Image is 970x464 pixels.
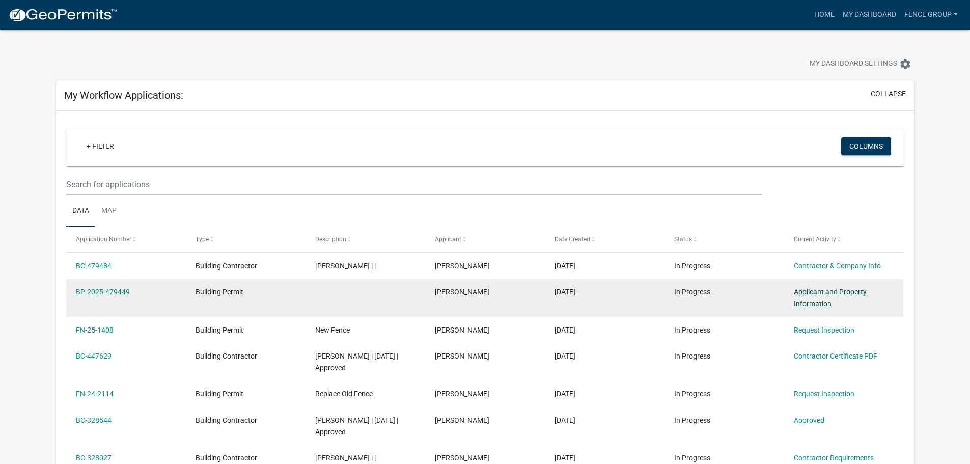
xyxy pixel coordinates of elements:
[66,227,186,252] datatable-header-cell: Application Number
[196,416,257,424] span: Building Contractor
[76,416,112,424] a: BC-328544
[841,137,891,155] button: Columns
[425,227,545,252] datatable-header-cell: Applicant
[315,416,398,436] span: Luigi Bianacardi | 11/01/2024 | Approved
[545,227,664,252] datatable-header-cell: Date Created
[900,5,962,24] a: Fence Group
[664,227,784,252] datatable-header-cell: Status
[315,262,376,270] span: Michael Pepin | |
[76,288,130,296] a: BP-2025-479449
[435,390,489,398] span: Luigi Bianacardi
[66,174,761,195] input: Search for applications
[76,390,114,398] a: FN-24-2114
[784,227,903,252] datatable-header-cell: Current Activity
[794,416,824,424] a: Approved
[674,236,692,243] span: Status
[435,352,489,360] span: Luigi Bianacardi
[196,454,257,462] span: Building Contractor
[315,390,373,398] span: Replace Old Fence
[315,352,398,372] span: Michael Pepin | 07/23/2025 | Approved
[839,5,900,24] a: My Dashboard
[674,262,710,270] span: In Progress
[78,137,122,155] a: + Filter
[794,288,867,308] a: Applicant and Property Information
[555,352,575,360] span: 07/10/2025
[555,262,575,270] span: 09/16/2025
[66,195,95,228] a: Data
[315,326,350,334] span: New Fence
[306,227,425,252] datatable-header-cell: Description
[810,5,839,24] a: Home
[871,89,906,99] button: collapse
[674,326,710,334] span: In Progress
[435,288,489,296] span: Luigi Bianacardi
[674,454,710,462] span: In Progress
[794,326,854,334] a: Request Inspection
[196,236,209,243] span: Type
[196,326,243,334] span: Building Permit
[64,89,183,101] h5: My Workflow Applications:
[435,262,489,270] span: Luigi Bianacardi
[555,326,575,334] span: 07/24/2025
[435,326,489,334] span: Luigi Bianacardi
[555,454,575,462] span: 10/25/2024
[76,262,112,270] a: BC-479484
[76,326,114,334] a: FN-25-1408
[435,416,489,424] span: Luigi Bianacardi
[196,288,243,296] span: Building Permit
[899,58,911,70] i: settings
[76,454,112,462] a: BC-328027
[435,454,489,462] span: Luigi Bianacardi
[794,236,836,243] span: Current Activity
[76,236,131,243] span: Application Number
[186,227,306,252] datatable-header-cell: Type
[95,195,123,228] a: Map
[196,390,243,398] span: Building Permit
[555,236,590,243] span: Date Created
[555,416,575,424] span: 10/28/2024
[794,262,881,270] a: Contractor & Company Info
[801,54,920,74] button: My Dashboard Settingssettings
[555,390,575,398] span: 11/01/2024
[315,236,346,243] span: Description
[315,454,376,462] span: Luigi Bianacardi | |
[810,58,897,70] span: My Dashboard Settings
[674,390,710,398] span: In Progress
[555,288,575,296] span: 09/16/2025
[76,352,112,360] a: BC-447629
[794,352,877,360] a: Contractor Certificate PDF
[196,262,257,270] span: Building Contractor
[674,416,710,424] span: In Progress
[794,454,874,462] a: Contractor Requirements
[435,236,461,243] span: Applicant
[674,352,710,360] span: In Progress
[674,288,710,296] span: In Progress
[196,352,257,360] span: Building Contractor
[794,390,854,398] a: Request Inspection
